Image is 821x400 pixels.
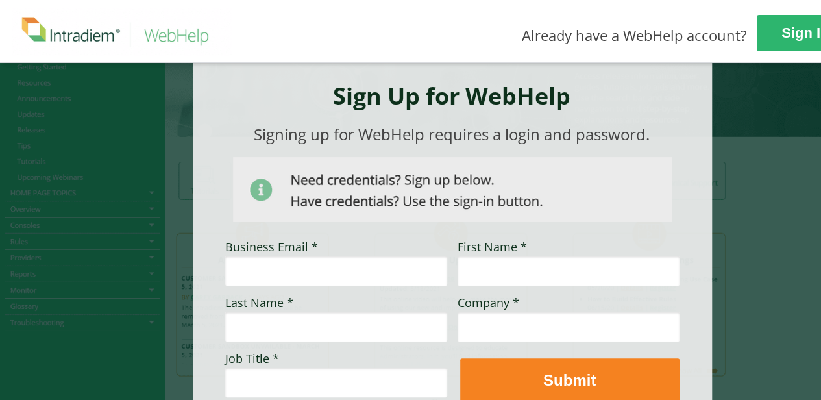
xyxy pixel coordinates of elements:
strong: Sign Up for WebHelp [333,80,570,112]
img: Need Credentials? Sign up below. Have Credentials? Use the sign-in button. [233,157,672,222]
span: Already have a WebHelp account? [522,25,747,45]
span: Business Email * [225,239,318,255]
strong: Submit [543,371,596,389]
span: Last Name * [225,295,293,310]
span: First Name * [458,239,527,255]
span: Signing up for WebHelp requires a login and password. [254,123,650,145]
span: Company * [458,295,519,310]
span: Job Title * [225,351,279,366]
